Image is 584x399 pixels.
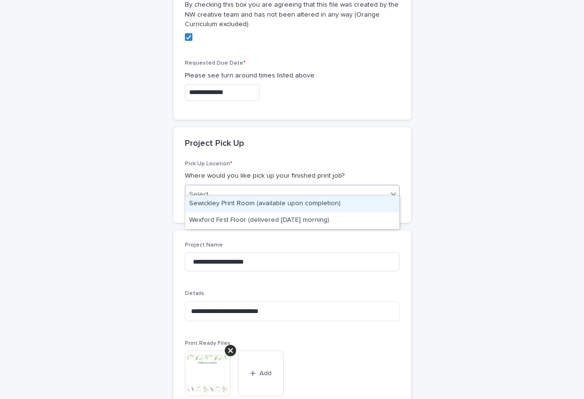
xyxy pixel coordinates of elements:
span: Requested Due Date [185,60,246,66]
p: Where would you like pick up your finished print job? [185,171,400,181]
span: Details [185,291,204,296]
p: Please see turn around times listed above. [185,71,400,81]
button: Add [238,351,284,396]
div: Sewickley Print Room (available upon completion) [185,196,399,212]
span: Pick Up Location [185,161,232,167]
h2: Project Pick Up [185,139,244,149]
span: Add [259,370,271,377]
div: Wexford First Floor (delivered Wednesday morning) [185,212,399,229]
div: Select... [189,190,213,199]
span: Print Ready Files [185,341,230,346]
span: Project Name [185,242,223,248]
